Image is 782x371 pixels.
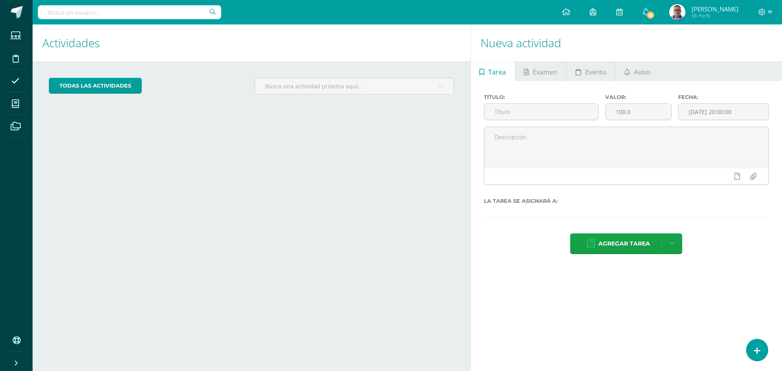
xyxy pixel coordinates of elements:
a: todas las Actividades [49,78,142,94]
span: Tarea [488,62,506,82]
label: Fecha: [678,94,769,100]
label: La tarea se asignará a: [484,198,769,204]
span: 16 [646,11,655,20]
input: Busca una actividad próxima aquí... [255,78,453,94]
h1: Actividades [42,24,461,61]
input: Puntos máximos [606,104,671,120]
input: Fecha de entrega [679,104,769,120]
a: Aviso [615,61,659,81]
span: Evento [585,62,606,82]
span: Aviso [634,62,650,82]
span: Mi Perfil [692,12,738,19]
span: Examen [533,62,557,82]
img: 285073c7e466a897ef1b71ab2e1bc043.png [669,4,685,20]
a: Examen [515,61,566,81]
input: Busca un usuario... [38,5,221,19]
label: Título: [484,94,599,100]
a: Evento [567,61,615,81]
span: [PERSON_NAME] [692,5,738,13]
input: Título [484,104,598,120]
label: Valor: [605,94,672,100]
span: Agregar tarea [598,234,650,254]
h1: Nueva actividad [481,24,772,61]
a: Tarea [471,61,515,81]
